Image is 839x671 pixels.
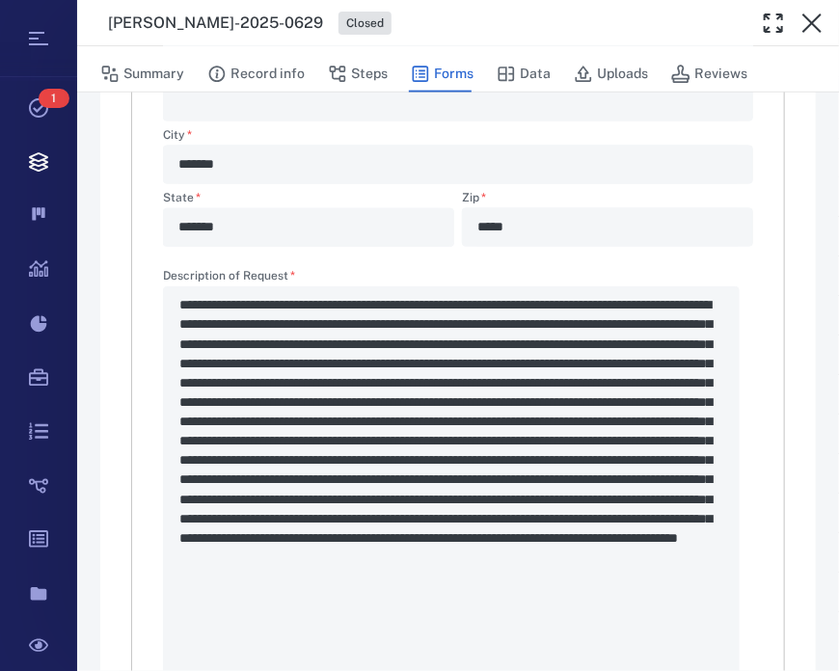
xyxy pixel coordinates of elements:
[328,56,388,93] button: Steps
[462,192,753,208] label: Zip
[793,4,831,42] button: Close
[671,56,747,93] button: Reviews
[754,4,793,42] button: Toggle Fullscreen
[163,129,753,146] label: City
[43,13,83,31] span: Help
[497,56,551,93] button: Data
[574,56,648,93] button: Uploads
[163,270,753,286] label: Description of Request
[39,89,69,108] span: 1
[342,15,388,32] span: Closed
[108,12,323,35] h3: [PERSON_NAME]-2025-0629
[207,56,305,93] button: Record info
[411,56,474,93] button: Forms
[163,192,454,208] label: State
[100,56,184,93] button: Summary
